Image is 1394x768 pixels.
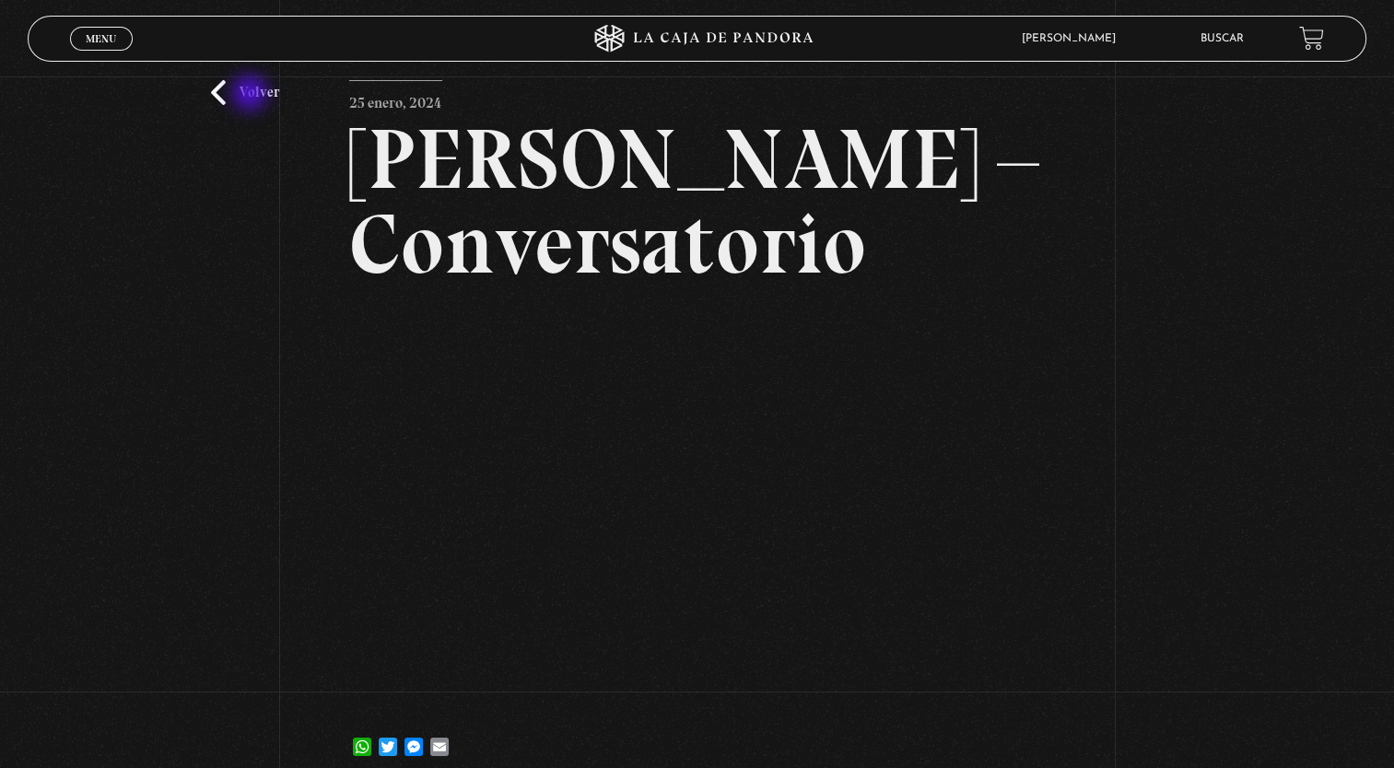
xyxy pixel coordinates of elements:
[1013,33,1134,44] span: [PERSON_NAME]
[349,719,375,756] a: WhatsApp
[79,48,123,61] span: Cerrar
[375,719,401,756] a: Twitter
[401,719,427,756] a: Messenger
[211,80,279,105] a: Volver
[86,33,116,44] span: Menu
[1201,33,1244,44] a: Buscar
[427,719,452,756] a: Email
[1299,26,1324,51] a: View your shopping cart
[349,117,1045,286] h2: [PERSON_NAME] – Conversatorio
[349,80,442,117] p: 25 enero, 2024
